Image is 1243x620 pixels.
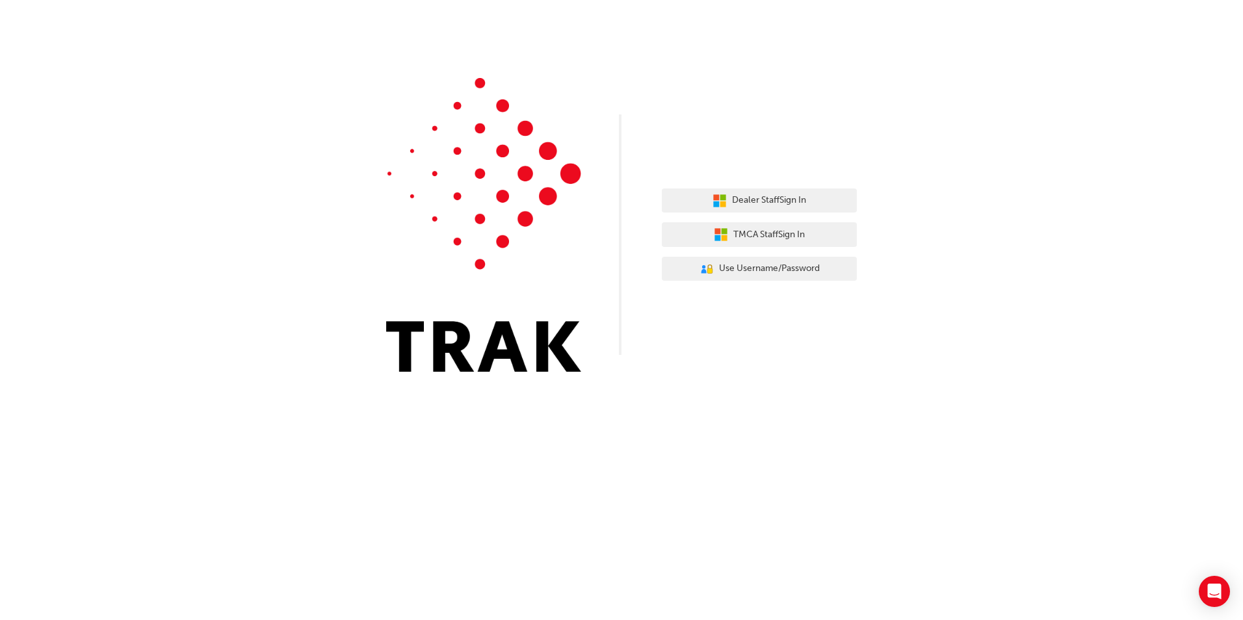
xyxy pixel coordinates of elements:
button: Use Username/Password [662,257,857,281]
img: Trak [386,78,581,372]
button: Dealer StaffSign In [662,188,857,213]
span: Dealer Staff Sign In [732,193,806,208]
button: TMCA StaffSign In [662,222,857,247]
div: Open Intercom Messenger [1199,576,1230,607]
span: TMCA Staff Sign In [733,227,805,242]
span: Use Username/Password [719,261,820,276]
